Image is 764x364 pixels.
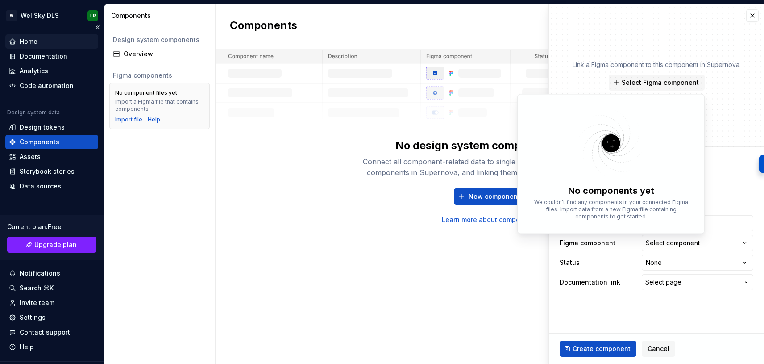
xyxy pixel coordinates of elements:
[20,152,41,161] div: Assets
[20,343,34,351] div: Help
[5,310,98,325] a: Settings
[469,192,520,201] span: New component
[5,266,98,280] button: Notifications
[622,78,699,87] span: Select Figma component
[21,11,59,20] div: WellSky DLS
[573,344,631,353] span: Create component
[568,184,654,197] div: No components yet
[34,240,77,249] span: Upgrade plan
[5,296,98,310] a: Invite team
[115,89,177,96] div: No component files yet
[124,50,206,59] div: Overview
[111,11,212,20] div: Components
[5,34,98,49] a: Home
[148,116,160,123] a: Help
[6,10,17,21] div: W
[230,18,297,34] h2: Components
[20,269,60,278] div: Notifications
[573,60,741,69] p: Link a Figma component to this component in Supernova.
[560,278,620,287] label: Documentation link
[20,37,37,46] div: Home
[5,340,98,354] button: Help
[7,222,96,231] div: Current plan : Free
[5,135,98,149] a: Components
[115,116,142,123] button: Import file
[5,64,98,78] a: Analytics
[2,6,102,25] button: WWellSky DLSLR
[560,341,636,357] button: Create component
[109,47,210,61] a: Overview
[20,328,70,337] div: Contact support
[442,215,538,224] a: Learn more about components
[5,179,98,193] a: Data sources
[395,138,585,153] div: No design system components - yet
[5,281,98,295] button: Search ⌘K
[113,35,206,44] div: Design system components
[20,167,75,176] div: Storybook stories
[5,120,98,134] a: Design tokens
[609,75,705,91] button: Select Figma component
[20,123,65,132] div: Design tokens
[5,325,98,339] button: Contact support
[648,344,669,353] span: Cancel
[20,138,59,146] div: Components
[91,21,104,33] button: Collapse sidebar
[113,71,206,80] div: Figma components
[20,52,67,61] div: Documentation
[642,341,675,357] button: Cancel
[646,238,700,247] div: Select component
[20,313,46,322] div: Settings
[560,238,615,247] label: Figma component
[7,237,96,253] a: Upgrade plan
[5,79,98,93] a: Code automation
[560,258,580,267] label: Status
[347,156,633,178] div: Connect all component-related data to single entity. Get started by creating components in Supern...
[454,188,526,205] button: New component
[7,109,60,116] div: Design system data
[20,284,54,293] div: Search ⌘K
[20,81,74,90] div: Code automation
[5,150,98,164] a: Assets
[645,278,681,287] span: Select page
[642,274,753,290] button: Select page
[90,12,96,19] div: LR
[642,235,753,251] button: Select component
[5,164,98,179] a: Storybook stories
[20,298,54,307] div: Invite team
[115,98,204,113] div: Import a Figma file that contains components.
[20,182,61,191] div: Data sources
[531,199,691,220] p: We couldn't find any components in your connected Figma files. Import data from a new Figma file ...
[20,67,48,75] div: Analytics
[5,49,98,63] a: Documentation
